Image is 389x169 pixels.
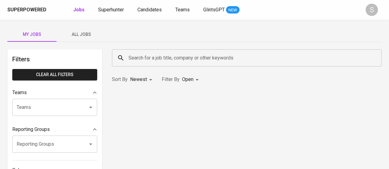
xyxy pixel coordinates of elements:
div: Teams [12,86,97,99]
span: GlintsGPT [203,7,225,13]
p: Teams [12,89,27,96]
a: Superpoweredapp logo [7,5,56,14]
button: Open [86,103,95,112]
p: Newest [130,76,147,83]
span: Teams [175,7,190,13]
p: Sort By [112,76,128,83]
div: Open [182,74,201,85]
span: Open [182,76,193,82]
b: Jobs [73,7,85,13]
span: All Jobs [60,31,102,38]
p: Filter By [162,76,180,83]
a: Superhunter [98,6,125,14]
div: Newest [130,74,154,85]
a: Candidates [137,6,163,14]
a: GlintsGPT NEW [203,6,240,14]
span: NEW [226,7,240,13]
span: My Jobs [11,31,53,38]
span: Clear All filters [17,71,92,79]
button: Open [86,140,95,148]
h6: Filters [12,54,97,64]
div: S [366,4,378,16]
div: Reporting Groups [12,123,97,136]
a: Teams [175,6,191,14]
span: Superhunter [98,7,124,13]
span: Candidates [137,7,162,13]
p: Reporting Groups [12,126,50,133]
a: Jobs [73,6,86,14]
div: Superpowered [7,6,46,13]
img: app logo [48,5,56,14]
button: Clear All filters [12,69,97,80]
